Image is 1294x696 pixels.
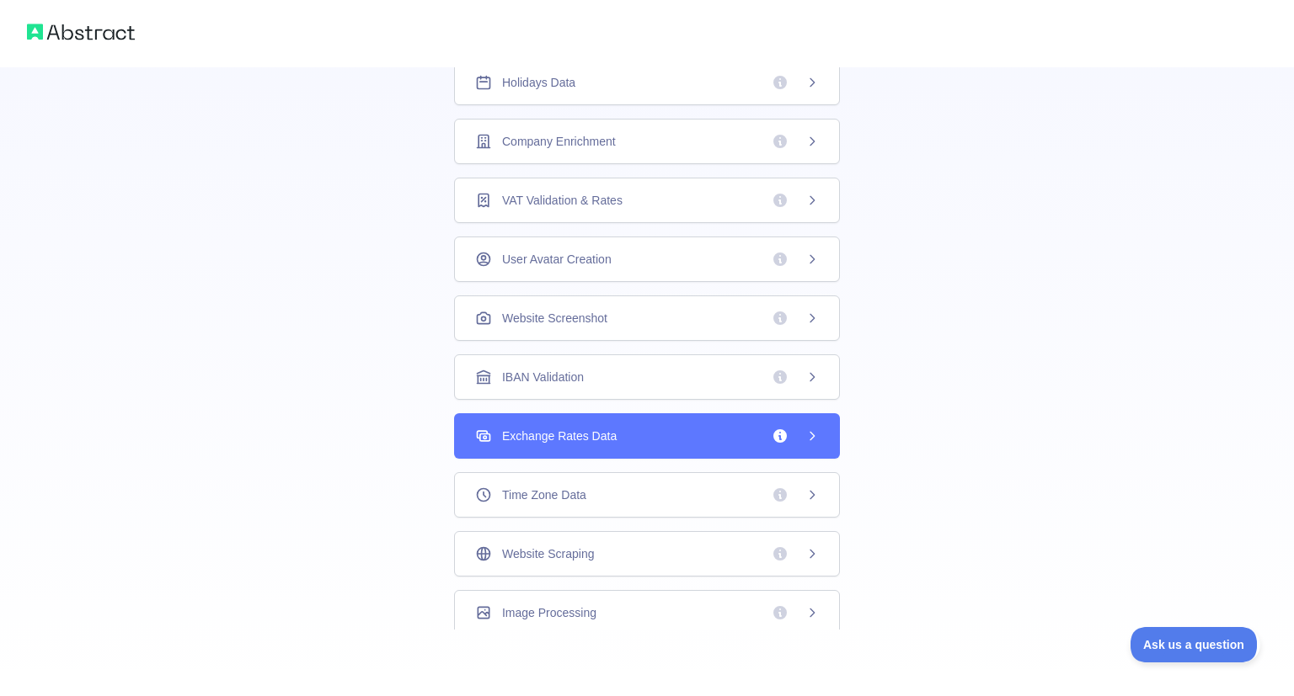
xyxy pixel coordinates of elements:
[27,20,135,44] img: Abstract logo
[502,74,575,91] span: Holidays Data
[502,486,586,503] span: Time Zone Data
[502,133,616,150] span: Company Enrichment
[502,369,584,385] span: IBAN Validation
[502,604,596,621] span: Image Processing
[1131,627,1260,662] iframe: Toggle Customer Support
[502,310,607,327] span: Website Screenshot
[502,428,617,444] span: Exchange Rates Data
[502,251,612,268] span: User Avatar Creation
[502,192,623,209] span: VAT Validation & Rates
[502,545,594,562] span: Website Scraping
